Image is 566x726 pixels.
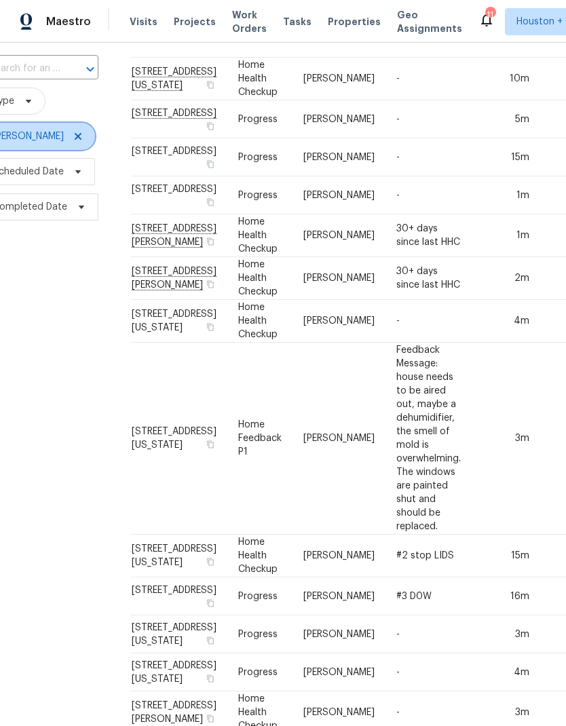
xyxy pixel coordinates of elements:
[472,577,540,615] td: 16m
[204,556,216,568] button: Copy Address
[131,535,227,577] td: [STREET_ADDRESS][US_STATE]
[227,653,293,691] td: Progress
[204,196,216,208] button: Copy Address
[204,597,216,609] button: Copy Address
[397,8,462,35] span: Geo Assignments
[385,615,472,653] td: -
[293,58,385,100] td: [PERSON_NAME]
[204,712,216,725] button: Copy Address
[204,120,216,132] button: Copy Address
[204,278,216,290] button: Copy Address
[227,58,293,100] td: Home Health Checkup
[46,15,91,28] span: Maestro
[81,60,100,79] button: Open
[293,257,385,300] td: [PERSON_NAME]
[385,343,472,535] td: Feedback Message: house needs to be aired out, maybe a dehumidifier, the smell of mold is overwhe...
[130,15,157,28] span: Visits
[227,176,293,214] td: Progress
[174,15,216,28] span: Projects
[227,577,293,615] td: Progress
[283,17,312,26] span: Tasks
[472,343,540,535] td: 3m
[227,214,293,257] td: Home Health Checkup
[293,535,385,577] td: [PERSON_NAME]
[293,615,385,653] td: [PERSON_NAME]
[131,300,227,343] td: [STREET_ADDRESS][US_STATE]
[204,438,216,451] button: Copy Address
[385,176,472,214] td: -
[472,214,540,257] td: 1m
[293,343,385,535] td: [PERSON_NAME]
[472,138,540,176] td: 15m
[385,214,472,257] td: 30+ days since last HHC
[293,300,385,343] td: [PERSON_NAME]
[472,100,540,138] td: 5m
[204,672,216,685] button: Copy Address
[131,653,227,691] td: [STREET_ADDRESS][US_STATE]
[227,615,293,653] td: Progress
[204,79,216,91] button: Copy Address
[131,615,227,653] td: [STREET_ADDRESS][US_STATE]
[227,343,293,535] td: Home Feedback P1
[385,100,472,138] td: -
[232,8,267,35] span: Work Orders
[204,158,216,170] button: Copy Address
[385,653,472,691] td: -
[227,535,293,577] td: Home Health Checkup
[227,138,293,176] td: Progress
[385,58,472,100] td: -
[472,58,540,100] td: 10m
[385,535,472,577] td: #2 stop LIDS
[293,100,385,138] td: [PERSON_NAME]
[293,214,385,257] td: [PERSON_NAME]
[472,615,540,653] td: 3m
[131,176,227,214] td: [STREET_ADDRESS]
[293,577,385,615] td: [PERSON_NAME]
[472,257,540,300] td: 2m
[472,300,540,343] td: 4m
[293,138,385,176] td: [PERSON_NAME]
[293,176,385,214] td: [PERSON_NAME]
[227,257,293,300] td: Home Health Checkup
[204,634,216,647] button: Copy Address
[227,300,293,343] td: Home Health Checkup
[385,577,472,615] td: #3 D0W
[131,343,227,535] td: [STREET_ADDRESS][US_STATE]
[131,138,227,176] td: [STREET_ADDRESS]
[385,138,472,176] td: -
[204,235,216,248] button: Copy Address
[227,100,293,138] td: Progress
[293,653,385,691] td: [PERSON_NAME]
[385,300,472,343] td: -
[131,577,227,615] td: [STREET_ADDRESS]
[472,535,540,577] td: 15m
[328,15,381,28] span: Properties
[385,257,472,300] td: 30+ days since last HHC
[204,321,216,333] button: Copy Address
[485,8,495,22] div: 11
[472,653,540,691] td: 4m
[472,176,540,214] td: 1m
